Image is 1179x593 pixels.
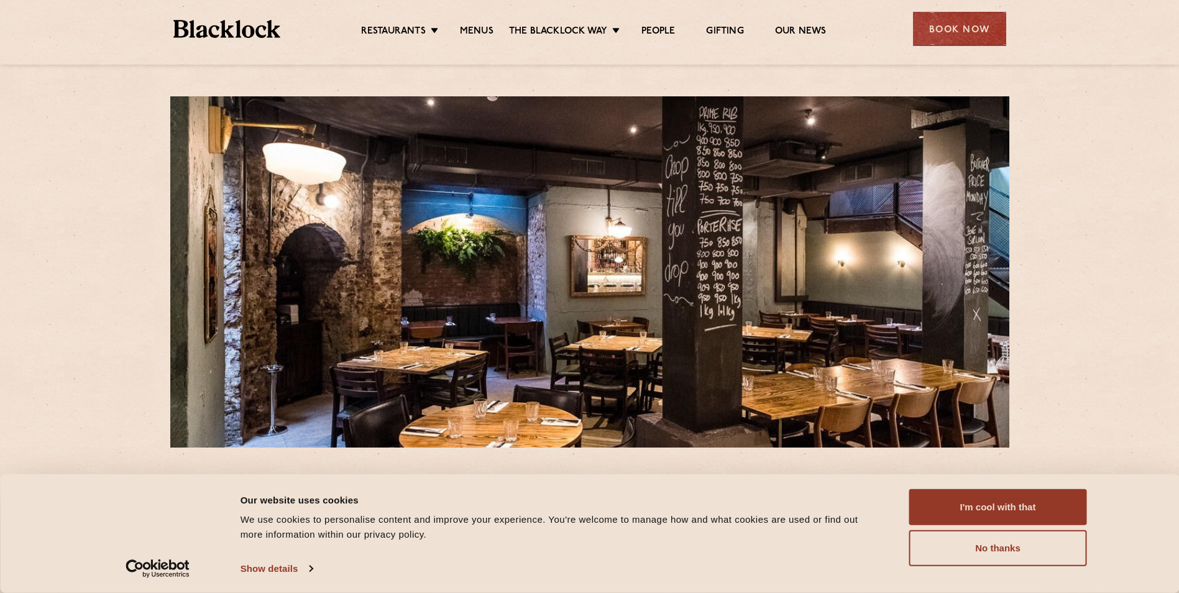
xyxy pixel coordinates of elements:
[509,25,607,39] a: The Blacklock Way
[241,512,881,542] div: We use cookies to personalise content and improve your experience. You're welcome to manage how a...
[241,559,313,578] a: Show details
[361,25,426,39] a: Restaurants
[641,25,675,39] a: People
[913,12,1006,46] div: Book Now
[909,530,1087,566] button: No thanks
[909,489,1087,525] button: I'm cool with that
[775,25,827,39] a: Our News
[706,25,743,39] a: Gifting
[241,492,881,507] div: Our website uses cookies
[460,25,493,39] a: Menus
[173,20,281,38] img: BL_Textured_Logo-footer-cropped.svg
[103,559,212,578] a: Usercentrics Cookiebot - opens in a new window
